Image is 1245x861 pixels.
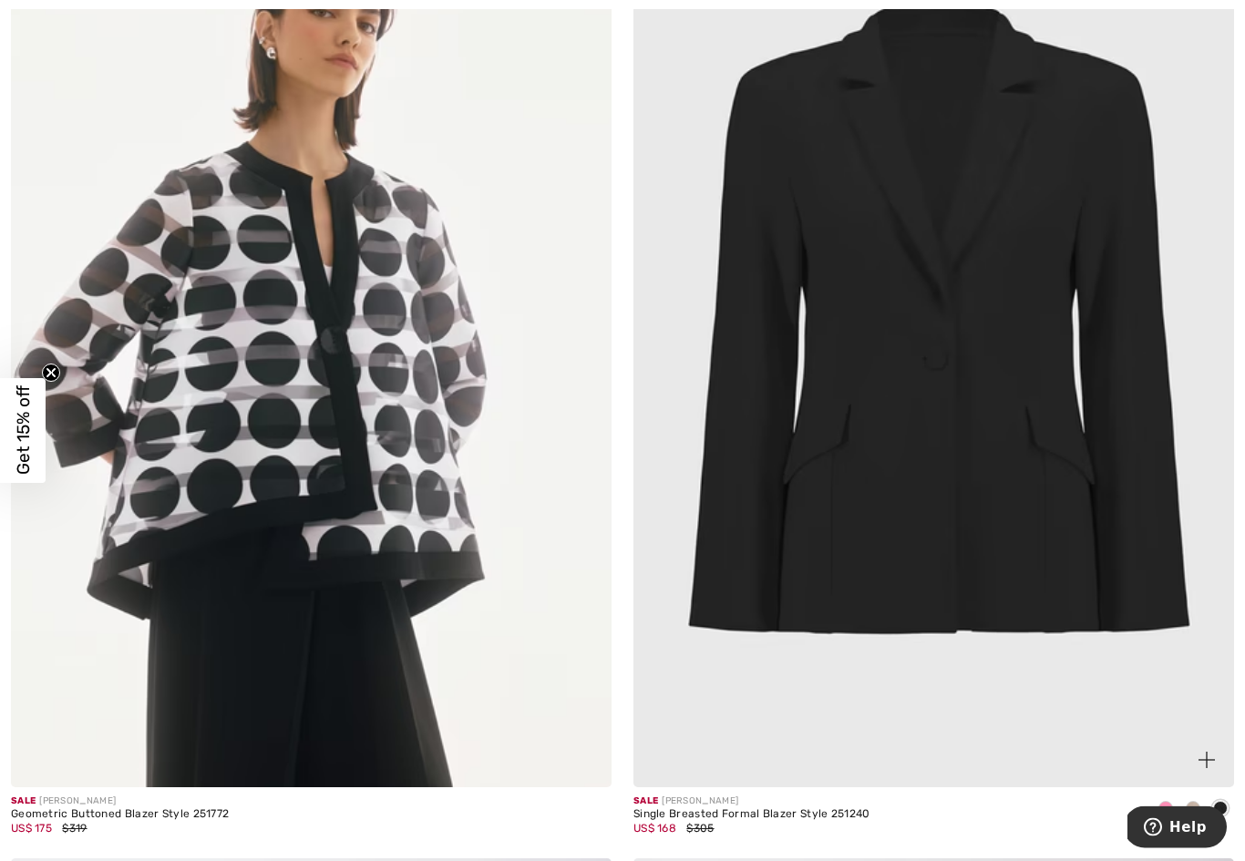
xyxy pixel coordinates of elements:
[633,823,676,835] span: US$ 168
[11,809,229,822] div: Geometric Buttoned Blazer Style 251772
[11,823,52,835] span: US$ 175
[11,795,229,809] div: [PERSON_NAME]
[1152,795,1179,825] div: Bubble gum
[1127,806,1227,852] iframe: Opens a widget where you can find more information
[1207,795,1234,825] div: Black
[62,823,87,835] span: $319
[13,386,34,476] span: Get 15% off
[11,796,36,807] span: Sale
[686,823,714,835] span: $305
[633,809,870,822] div: Single Breasted Formal Blazer Style 251240
[42,364,60,382] button: Close teaser
[1179,795,1207,825] div: Dune
[1199,753,1215,769] img: plus_v2.svg
[633,796,658,807] span: Sale
[633,795,870,809] div: [PERSON_NAME]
